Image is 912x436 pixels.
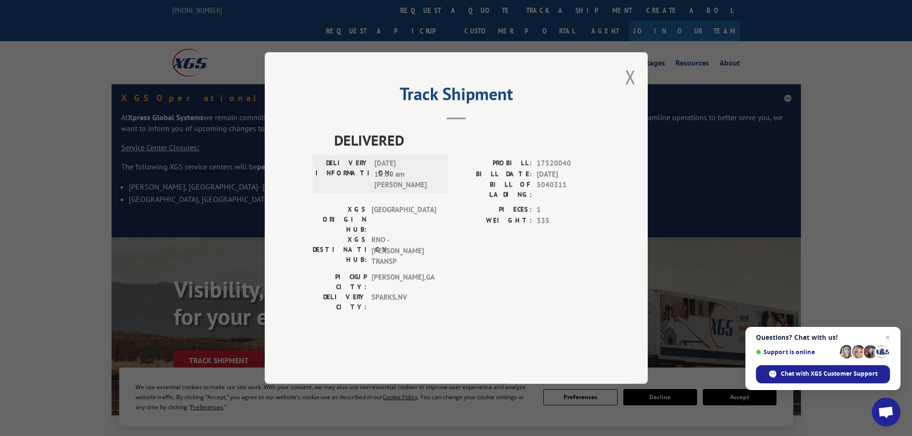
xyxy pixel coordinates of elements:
[537,204,600,215] span: 1
[456,158,532,169] label: PROBILL:
[756,365,890,383] span: Chat with XGS Customer Support
[372,272,436,292] span: [PERSON_NAME] , GA
[537,215,600,226] span: 335
[456,169,532,180] label: BILL DATE:
[313,235,367,267] label: XGS DESTINATION HUB:
[313,87,600,105] h2: Track Shipment
[313,272,367,292] label: PICKUP CITY:
[374,158,439,190] span: [DATE] 10:00 am [PERSON_NAME]
[372,292,436,312] span: SPARKS , NV
[756,334,890,341] span: Questions? Chat with us!
[537,169,600,180] span: [DATE]
[372,204,436,235] span: [GEOGRAPHIC_DATA]
[456,179,532,200] label: BILL OF LADING:
[334,129,600,151] span: DELIVERED
[537,158,600,169] span: 17520040
[372,235,436,267] span: RNO - [PERSON_NAME] TRANSP
[781,369,878,378] span: Chat with XGS Customer Support
[315,158,370,190] label: DELIVERY INFORMATION:
[456,215,532,226] label: WEIGHT:
[625,64,636,89] button: Close modal
[313,204,367,235] label: XGS ORIGIN HUB:
[313,292,367,312] label: DELIVERY CITY:
[872,398,901,426] a: Open chat
[756,348,836,356] span: Support is online
[456,204,532,215] label: PIECES:
[537,179,600,200] span: 5040311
